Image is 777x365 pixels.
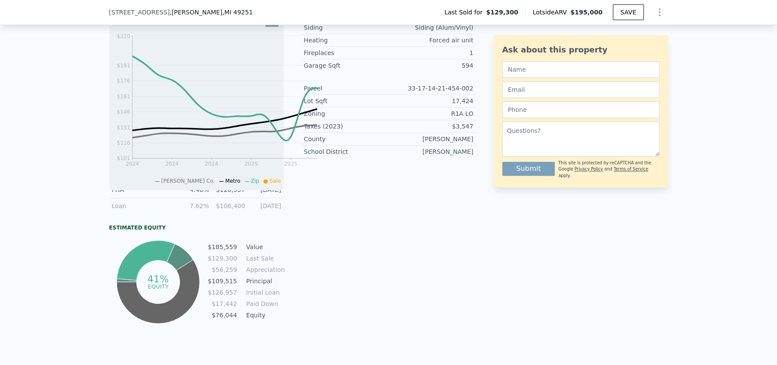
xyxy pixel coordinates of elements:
[109,8,170,17] span: [STREET_ADDRESS]
[304,135,389,143] div: County
[112,202,173,210] div: Loan
[502,101,660,118] input: Phone
[109,224,284,231] div: Estimated Equity
[284,161,297,167] tspan: 2025
[574,167,603,171] a: Privacy Policy
[304,36,389,45] div: Heating
[245,276,284,286] td: Principal
[304,49,389,57] div: Fireplaces
[389,23,473,32] div: Siding (Alum/Vinyl)
[502,162,555,176] button: Submit
[169,8,252,17] span: , [PERSON_NAME]
[304,147,389,156] div: School District
[389,97,473,105] div: 17,424
[117,94,130,100] tspan: $161
[117,63,130,69] tspan: $191
[389,147,473,156] div: [PERSON_NAME]
[165,161,179,167] tspan: 2024
[389,36,473,45] div: Forced air unit
[304,97,389,105] div: Lot Sqft
[570,9,603,16] span: $195,000
[117,155,130,161] tspan: $101
[389,49,473,57] div: 1
[148,283,169,289] tspan: equity
[502,44,660,56] div: Ask about this property
[250,202,281,210] div: [DATE]
[207,254,238,263] td: $129,300
[502,81,660,98] input: Email
[117,140,130,146] tspan: $116
[161,178,215,184] span: [PERSON_NAME] Co.
[244,161,258,167] tspan: 2025
[214,202,245,210] div: $106,400
[304,84,389,93] div: Parcel
[178,202,209,210] div: 7.62%
[207,288,238,297] td: $126,957
[207,265,238,275] td: $56,259
[117,33,130,39] tspan: $220
[245,242,284,252] td: Value
[389,135,473,143] div: [PERSON_NAME]
[614,167,648,171] a: Terms of Service
[117,124,130,130] tspan: $131
[304,61,389,70] div: Garage Sqft
[207,310,238,320] td: $76,044
[304,109,389,118] div: Zoning
[205,161,218,167] tspan: 2024
[222,9,253,16] span: , MI 49251
[225,178,240,184] span: Metro
[304,122,389,131] div: Taxes (2023)
[444,8,486,17] span: Last Sold for
[389,61,473,70] div: 594
[245,254,284,263] td: Last Sale
[245,299,284,309] td: Paid Down
[117,109,130,115] tspan: $146
[532,8,570,17] span: Lotside ARV
[245,310,284,320] td: Equity
[502,61,660,78] input: Name
[117,78,130,84] tspan: $176
[389,84,473,93] div: 33-17-14-21-454-002
[651,3,668,21] button: Show Options
[304,23,389,32] div: Siding
[251,178,259,184] span: Zip
[245,265,284,275] td: Appreciation
[269,178,281,184] span: Sale
[148,274,169,285] tspan: 41%
[125,161,139,167] tspan: 2024
[245,288,284,297] td: Initial Loan
[207,299,238,309] td: $17,442
[486,8,518,17] span: $129,300
[613,4,643,20] button: SAVE
[558,160,659,179] div: This site is protected by reCAPTCHA and the Google and apply.
[207,276,238,286] td: $109,515
[389,109,473,118] div: R1A LO
[389,122,473,131] div: $3,547
[207,242,238,252] td: $185,559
